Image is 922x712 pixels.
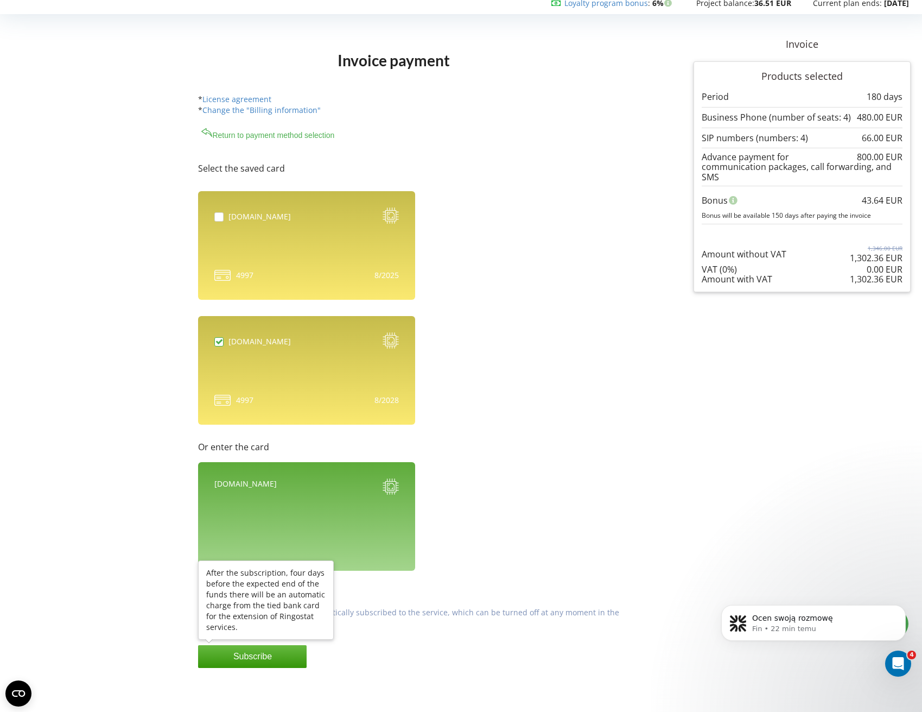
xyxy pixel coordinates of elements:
span: 4997 [236,395,253,406]
div: 43.64 EUR [862,190,902,211]
a: License agreement [202,94,271,104]
button: Subscribe [198,645,307,668]
p: SIP numbers (numbers: 4) [702,132,808,144]
p: 180 days [867,91,902,103]
p: When you pay, you will be automatically subscribed to the service, which can be turned off at any... [208,607,647,629]
p: Invoice [694,37,911,52]
span: 4997 [236,270,253,281]
div: 8/2025 [374,270,399,281]
div: After the subscription, four days before the expected end of the funds there will be an automatic... [206,568,326,633]
div: VAT (0%) [702,264,902,274]
p: Select the saved card [198,162,647,175]
p: Business Phone (number of seats: 4) [702,111,851,124]
iframe: Intercom notifications wiadomość [705,582,922,683]
div: [DOMAIN_NAME] [228,336,291,347]
div: Bonus [702,190,902,211]
p: 1,346.00 EUR [850,244,902,252]
p: 480.00 EUR [857,111,902,124]
p: Bonus will be available 150 days after paying the invoice [702,211,902,220]
div: [DOMAIN_NAME] [228,211,291,222]
p: Period [702,91,729,103]
button: Open CMP widget [5,681,31,707]
span: 4 [907,651,916,659]
div: 8/2028 [374,395,399,406]
p: Amount without VAT [702,248,786,261]
iframe: Intercom live chat [885,651,911,677]
div: 800.00 EUR [857,152,902,162]
p: 1,302.36 EUR [850,252,902,264]
p: 66.00 EUR [862,132,902,144]
div: 1,302.36 EUR [850,274,902,284]
div: Advance payment for communication packages, call forwarding, and SMS [702,152,902,182]
iframe: Secure card payment input frame [214,544,399,555]
div: [DOMAIN_NAME] [214,478,277,497]
p: Or enter the card [198,441,647,453]
h1: Invoice payment [198,51,589,70]
div: Amount with VAT [702,274,902,284]
div: 0.00 EUR [867,264,902,274]
a: Change the "Billing information" [202,105,321,115]
p: Products selected [702,70,902,84]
